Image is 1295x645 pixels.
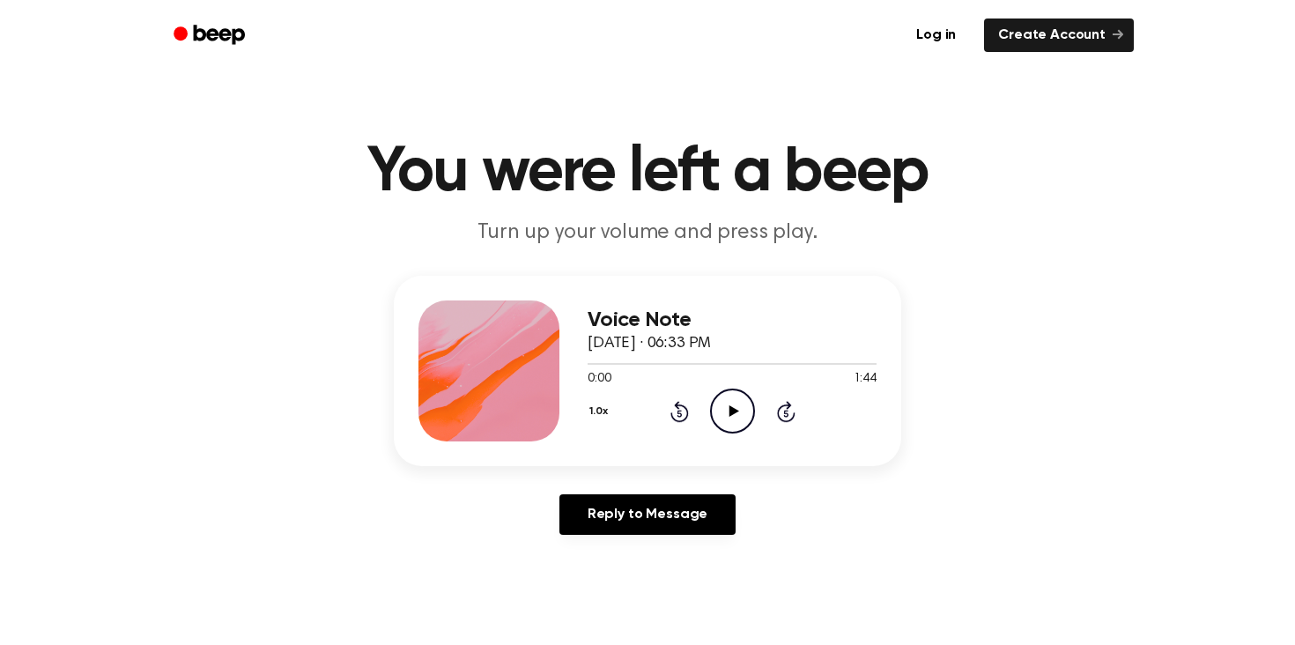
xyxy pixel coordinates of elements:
[854,370,877,389] span: 1:44
[899,15,973,56] a: Log in
[588,397,614,426] button: 1.0x
[196,141,1099,204] h1: You were left a beep
[559,494,736,535] a: Reply to Message
[588,370,610,389] span: 0:00
[588,336,711,352] span: [DATE] · 06:33 PM
[161,19,261,53] a: Beep
[309,219,986,248] p: Turn up your volume and press play.
[984,19,1134,52] a: Create Account
[588,308,877,332] h3: Voice Note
